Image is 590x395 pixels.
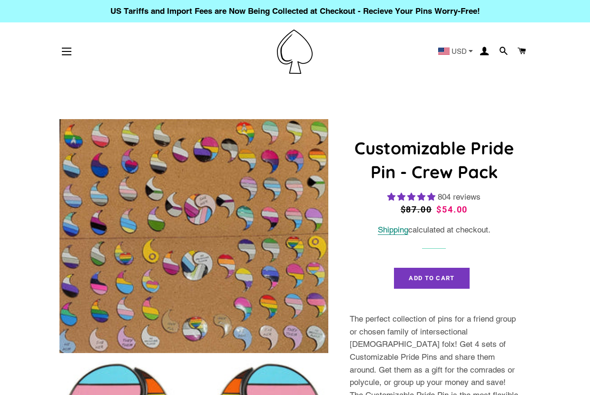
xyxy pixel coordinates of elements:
[452,48,467,55] span: USD
[438,192,481,202] span: 804 reviews
[401,203,434,216] span: $87.00
[378,225,408,235] a: Shipping
[436,204,468,214] span: $54.00
[277,30,313,74] img: Pin-Ace
[409,274,454,282] span: Add to Cart
[394,268,469,289] button: Add to Cart
[387,192,438,202] span: 4.83 stars
[350,223,519,236] div: calculated at checkout.
[350,136,519,184] h1: Customizable Pride Pin - Crew Pack
[59,119,328,354] img: Customizable Pride Pin - Crew Pack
